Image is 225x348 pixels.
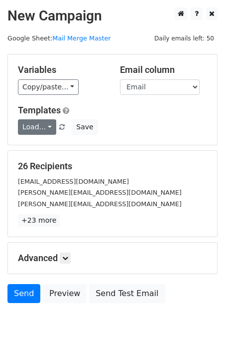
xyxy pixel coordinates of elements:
small: [EMAIL_ADDRESS][DOMAIN_NAME] [18,178,129,185]
a: Send [7,284,40,303]
a: +23 more [18,214,60,227]
h2: New Campaign [7,7,218,24]
a: Mail Merge Master [52,34,111,42]
button: Save [72,119,98,135]
h5: 26 Recipients [18,161,207,172]
a: Templates [18,105,61,115]
span: Daily emails left: 50 [151,33,218,44]
small: [PERSON_NAME][EMAIL_ADDRESS][DOMAIN_NAME] [18,189,182,196]
small: Google Sheet: [7,34,111,42]
small: [PERSON_NAME][EMAIL_ADDRESS][DOMAIN_NAME] [18,200,182,208]
h5: Email column [120,64,207,75]
iframe: Chat Widget [175,300,225,348]
a: Send Test Email [89,284,165,303]
h5: Advanced [18,253,207,264]
h5: Variables [18,64,105,75]
a: Copy/paste... [18,79,79,95]
a: Daily emails left: 50 [151,34,218,42]
a: Load... [18,119,56,135]
a: Preview [43,284,87,303]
